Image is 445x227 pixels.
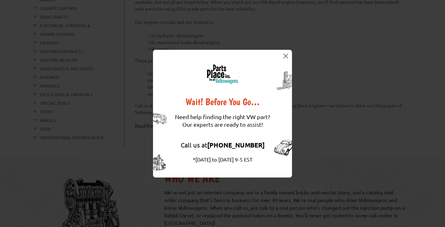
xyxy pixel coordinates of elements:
[206,64,239,84] img: logo
[207,141,265,149] strong: [PHONE_NUMBER]
[175,107,270,135] div: Need help finding the right VW part? Our experts are ready to assist!
[283,54,288,58] img: close
[175,155,270,163] div: *[DATE] to [DATE] 9-5 EST
[181,141,265,149] a: Call us at[PHONE_NUMBER]
[175,97,270,107] div: Wait! Before You Go…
